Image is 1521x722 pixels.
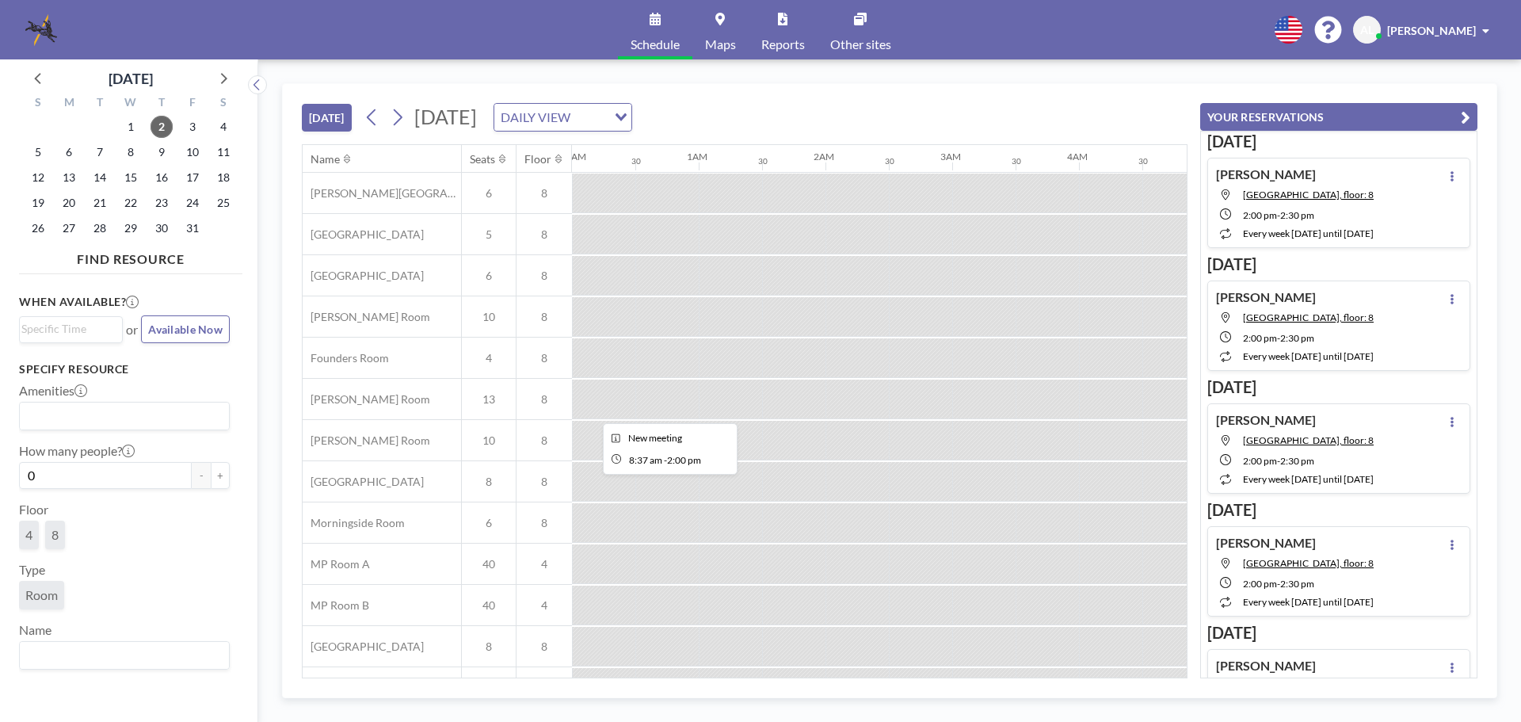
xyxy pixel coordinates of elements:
[141,315,230,343] button: Available Now
[54,94,85,114] div: M
[19,562,45,578] label: Type
[27,166,49,189] span: Sunday, October 12, 2025
[1216,412,1316,428] h4: [PERSON_NAME]
[303,392,430,407] span: [PERSON_NAME] Room
[19,362,230,376] h3: Specify resource
[1138,156,1148,166] div: 30
[25,527,32,542] span: 4
[1243,189,1374,201] span: Sweet Auburn Room, floor: 8
[20,317,122,341] div: Search for option
[1067,151,1088,162] div: 4AM
[517,351,572,365] span: 8
[25,587,58,602] span: Room
[120,116,142,138] span: Wednesday, October 1, 2025
[89,141,111,163] span: Tuesday, October 7, 2025
[120,166,142,189] span: Wednesday, October 15, 2025
[89,166,111,189] span: Tuesday, October 14, 2025
[524,152,551,166] div: Floor
[628,432,682,444] span: New meeting
[462,598,516,613] span: 40
[517,434,572,448] span: 8
[1277,455,1280,467] span: -
[303,351,389,365] span: Founders Room
[192,462,211,489] button: -
[303,516,405,530] span: Morningside Room
[1243,332,1277,344] span: 2:00 PM
[303,434,430,448] span: [PERSON_NAME] Room
[705,38,736,51] span: Maps
[20,642,229,669] div: Search for option
[517,516,572,530] span: 8
[462,186,516,201] span: 6
[462,351,516,365] span: 4
[1277,578,1280,590] span: -
[27,192,49,214] span: Sunday, October 19, 2025
[1280,209,1314,221] span: 2:30 PM
[462,434,516,448] span: 10
[1243,434,1374,446] span: Sweet Auburn Room, floor: 8
[517,310,572,324] span: 8
[303,269,424,283] span: [GEOGRAPHIC_DATA]
[19,383,87,399] label: Amenities
[517,598,572,613] span: 4
[560,151,586,162] div: 12AM
[109,67,153,90] div: [DATE]
[1216,289,1316,305] h4: [PERSON_NAME]
[146,94,177,114] div: T
[1280,578,1314,590] span: 2:30 PM
[761,38,805,51] span: Reports
[1243,596,1374,608] span: every week [DATE] until [DATE]
[1243,455,1277,467] span: 2:00 PM
[1243,473,1374,485] span: every week [DATE] until [DATE]
[303,227,424,242] span: [GEOGRAPHIC_DATA]
[151,192,173,214] span: Thursday, October 23, 2025
[85,94,116,114] div: T
[517,392,572,407] span: 8
[151,116,173,138] span: Thursday, October 2, 2025
[575,107,605,128] input: Search for option
[21,320,113,338] input: Search for option
[1243,311,1374,323] span: Sweet Auburn Room, floor: 8
[1243,227,1374,239] span: every week [DATE] until [DATE]
[517,640,572,654] span: 8
[664,454,667,466] span: -
[181,192,204,214] span: Friday, October 24, 2025
[940,151,961,162] div: 3AM
[1200,103,1477,131] button: YOUR RESERVATIONS
[212,192,234,214] span: Saturday, October 25, 2025
[58,166,80,189] span: Monday, October 13, 2025
[208,94,238,114] div: S
[414,105,477,128] span: [DATE]
[303,557,370,571] span: MP Room A
[21,406,220,426] input: Search for option
[517,475,572,489] span: 8
[23,94,54,114] div: S
[212,166,234,189] span: Saturday, October 18, 2025
[1360,23,1374,37] span: AL
[19,502,48,518] label: Floor
[631,38,680,51] span: Schedule
[462,640,516,654] span: 8
[462,310,516,324] span: 10
[1216,658,1316,674] h4: [PERSON_NAME]
[116,94,147,114] div: W
[89,217,111,239] span: Tuesday, October 28, 2025
[462,516,516,530] span: 6
[1207,623,1470,643] h3: [DATE]
[303,475,424,489] span: [GEOGRAPHIC_DATA]
[1277,209,1280,221] span: -
[814,151,834,162] div: 2AM
[58,217,80,239] span: Monday, October 27, 2025
[181,141,204,163] span: Friday, October 10, 2025
[497,107,574,128] span: DAILY VIEW
[177,94,208,114] div: F
[517,227,572,242] span: 8
[181,166,204,189] span: Friday, October 17, 2025
[631,156,641,166] div: 30
[462,475,516,489] span: 8
[211,462,230,489] button: +
[120,217,142,239] span: Wednesday, October 29, 2025
[1387,24,1476,37] span: [PERSON_NAME]
[27,141,49,163] span: Sunday, October 5, 2025
[120,141,142,163] span: Wednesday, October 8, 2025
